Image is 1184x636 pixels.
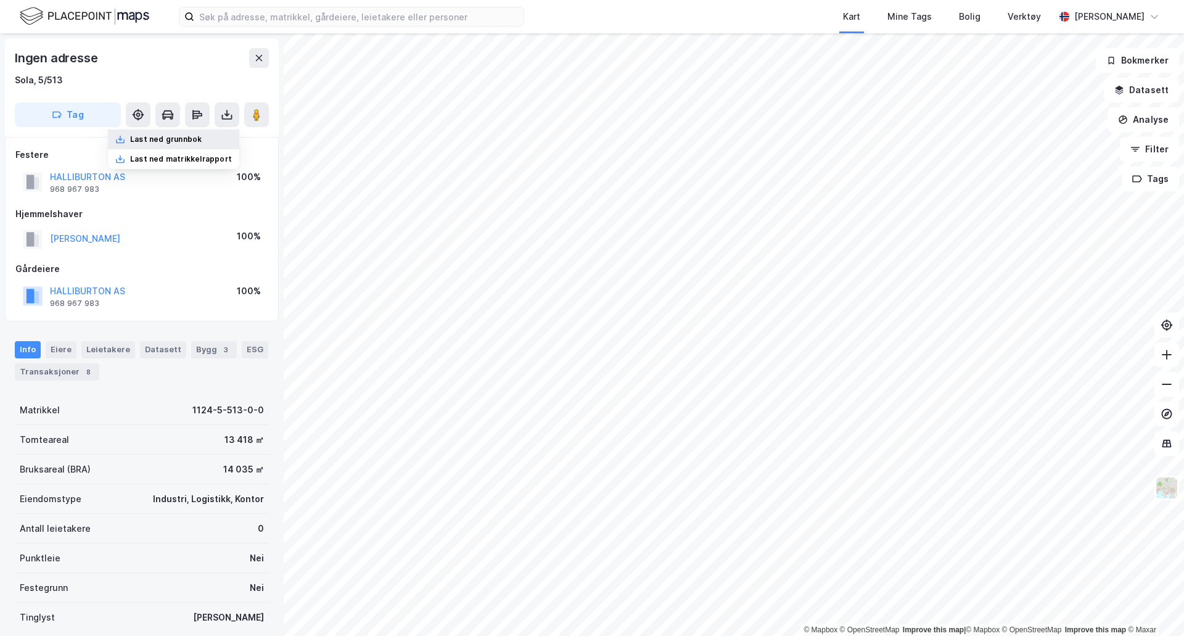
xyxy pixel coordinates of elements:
[15,48,100,68] div: Ingen adresse
[46,341,76,358] div: Eiere
[1096,48,1179,73] button: Bokmerker
[237,170,261,184] div: 100%
[804,624,1156,636] div: |
[82,366,94,378] div: 8
[194,7,524,26] input: Søk på adresse, matrikkel, gårdeiere, leietakere eller personer
[250,551,264,566] div: Nei
[20,403,60,418] div: Matrikkel
[250,580,264,595] div: Nei
[1008,9,1041,24] div: Verktøy
[153,492,264,506] div: Industri, Logistikk, Kontor
[1120,137,1179,162] button: Filter
[237,284,261,299] div: 100%
[887,9,932,24] div: Mine Tags
[50,299,99,308] div: 968 967 983
[258,521,264,536] div: 0
[1155,476,1178,500] img: Z
[242,341,268,358] div: ESG
[966,626,1000,634] a: Mapbox
[192,403,264,418] div: 1124-5-513-0-0
[220,344,232,356] div: 3
[1122,577,1184,636] div: Kontrollprogram for chat
[15,73,63,88] div: Sola, 5/513
[15,147,268,162] div: Festere
[130,154,232,164] div: Last ned matrikkelrapport
[20,551,60,566] div: Punktleie
[224,432,264,447] div: 13 418 ㎡
[1002,626,1062,634] a: OpenStreetMap
[15,262,268,276] div: Gårdeiere
[130,134,202,144] div: Last ned grunnbok
[15,363,99,381] div: Transaksjoner
[20,492,81,506] div: Eiendomstype
[20,432,69,447] div: Tomteareal
[843,9,860,24] div: Kart
[193,610,264,625] div: [PERSON_NAME]
[1122,167,1179,191] button: Tags
[20,580,68,595] div: Festegrunn
[840,626,900,634] a: OpenStreetMap
[1122,577,1184,636] iframe: Chat Widget
[20,6,149,27] img: logo.f888ab2527a4732fd821a326f86c7f29.svg
[15,102,121,127] button: Tag
[191,341,237,358] div: Bygg
[20,610,55,625] div: Tinglyst
[1065,626,1126,634] a: Improve this map
[140,341,186,358] div: Datasett
[15,341,41,358] div: Info
[1074,9,1145,24] div: [PERSON_NAME]
[903,626,964,634] a: Improve this map
[959,9,980,24] div: Bolig
[237,229,261,244] div: 100%
[81,341,135,358] div: Leietakere
[1108,107,1179,132] button: Analyse
[20,521,91,536] div: Antall leietakere
[15,207,268,221] div: Hjemmelshaver
[1104,78,1179,102] button: Datasett
[50,184,99,194] div: 968 967 983
[20,462,91,477] div: Bruksareal (BRA)
[223,462,264,477] div: 14 035 ㎡
[804,626,837,634] a: Mapbox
